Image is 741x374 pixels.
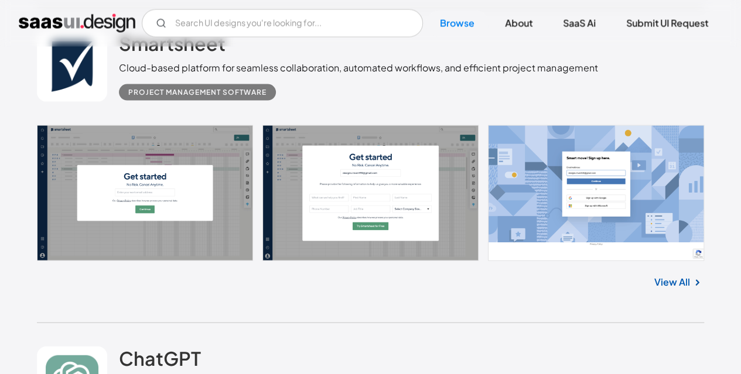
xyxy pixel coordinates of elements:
[19,14,135,33] a: home
[491,11,547,36] a: About
[142,9,423,37] form: Email Form
[426,11,489,36] a: Browse
[654,275,690,289] a: View All
[142,9,423,37] input: Search UI designs you're looking for...
[119,346,201,370] h2: ChatGPT
[612,11,722,36] a: Submit UI Request
[128,85,267,99] div: Project Management Software
[119,61,597,75] div: Cloud-based platform for seamless collaboration, automated workflows, and efficient project manag...
[549,11,610,36] a: SaaS Ai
